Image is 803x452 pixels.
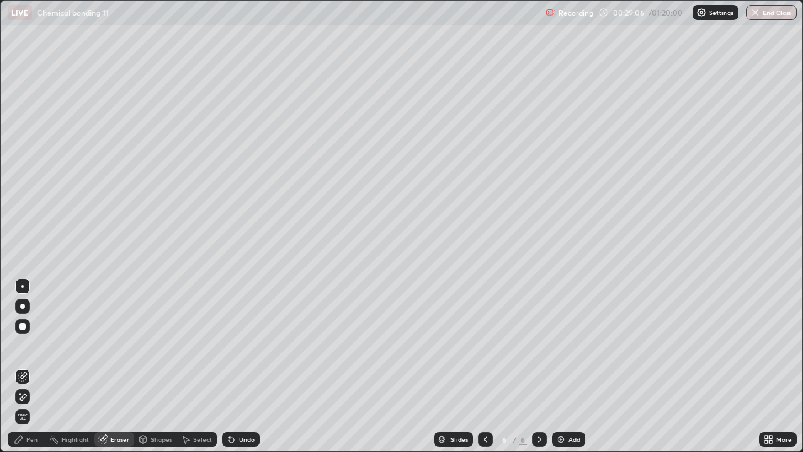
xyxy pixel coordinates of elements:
div: Add [568,436,580,443]
div: / [513,436,517,443]
img: class-settings-icons [696,8,706,18]
div: Undo [239,436,255,443]
div: Highlight [61,436,89,443]
div: Shapes [151,436,172,443]
p: LIVE [11,8,28,18]
p: Recording [558,8,593,18]
img: recording.375f2c34.svg [546,8,556,18]
div: 6 [519,434,527,445]
p: Settings [709,9,733,16]
div: Pen [26,436,38,443]
div: More [776,436,792,443]
span: Erase all [16,413,29,421]
div: Select [193,436,212,443]
img: end-class-cross [750,8,760,18]
p: Chemical bonding 11 [37,8,109,18]
button: End Class [746,5,797,20]
div: Slides [450,436,468,443]
div: 6 [498,436,511,443]
div: Eraser [110,436,129,443]
img: add-slide-button [556,434,566,444]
